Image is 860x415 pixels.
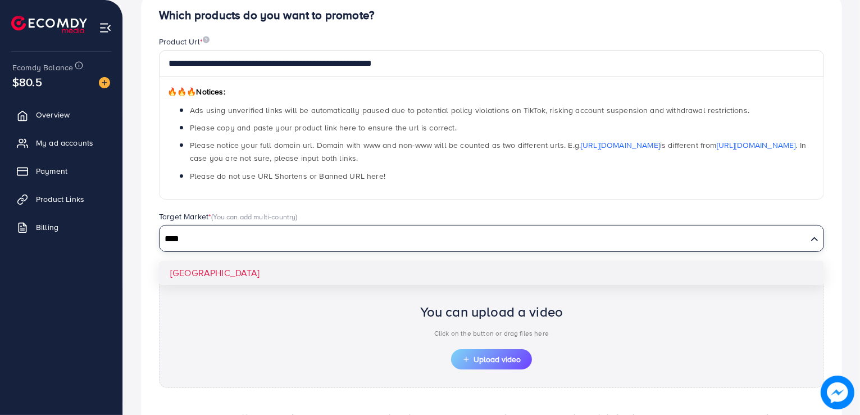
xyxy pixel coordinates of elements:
span: Ads using unverified links will be automatically paused due to potential policy violations on Tik... [190,105,749,116]
button: Upload video [451,349,532,369]
div: Search for option [159,225,824,252]
span: (You can add multi-country) [211,211,297,222]
h2: You can upload a video [420,304,563,320]
a: [URL][DOMAIN_NAME] [581,139,660,151]
span: Product Links [36,193,84,205]
img: image [99,77,110,88]
span: Please do not use URL Shortens or Banned URL here! [190,170,385,182]
a: [URL][DOMAIN_NAME] [717,139,796,151]
img: menu [99,21,112,34]
p: Click on the button or drag files here [420,327,563,340]
span: Please notice your full domain url. Domain with www and non-www will be counted as two different ... [190,139,806,164]
label: Target Market [159,211,298,222]
li: [GEOGRAPHIC_DATA] [159,261,824,285]
span: Billing [36,222,58,233]
h4: Which products do you want to promote? [159,8,824,22]
a: Product Links [8,188,114,210]
span: Overview [36,109,70,120]
a: Overview [8,103,114,126]
span: Notices: [167,86,225,97]
img: logo [11,16,87,33]
a: Billing [8,216,114,238]
span: $80.5 [11,72,43,92]
span: Please copy and paste your product link here to ensure the url is correct. [190,122,457,133]
span: Ecomdy Balance [12,62,73,73]
img: image [821,376,854,409]
label: Product Url [159,36,210,47]
input: Search for option [161,231,806,248]
a: Payment [8,160,114,182]
span: Payment [36,165,67,177]
span: 🔥🔥🔥 [167,86,196,97]
span: My ad accounts [36,137,93,148]
a: My ad accounts [8,132,114,154]
img: image [203,36,210,43]
span: Upload video [462,355,521,363]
